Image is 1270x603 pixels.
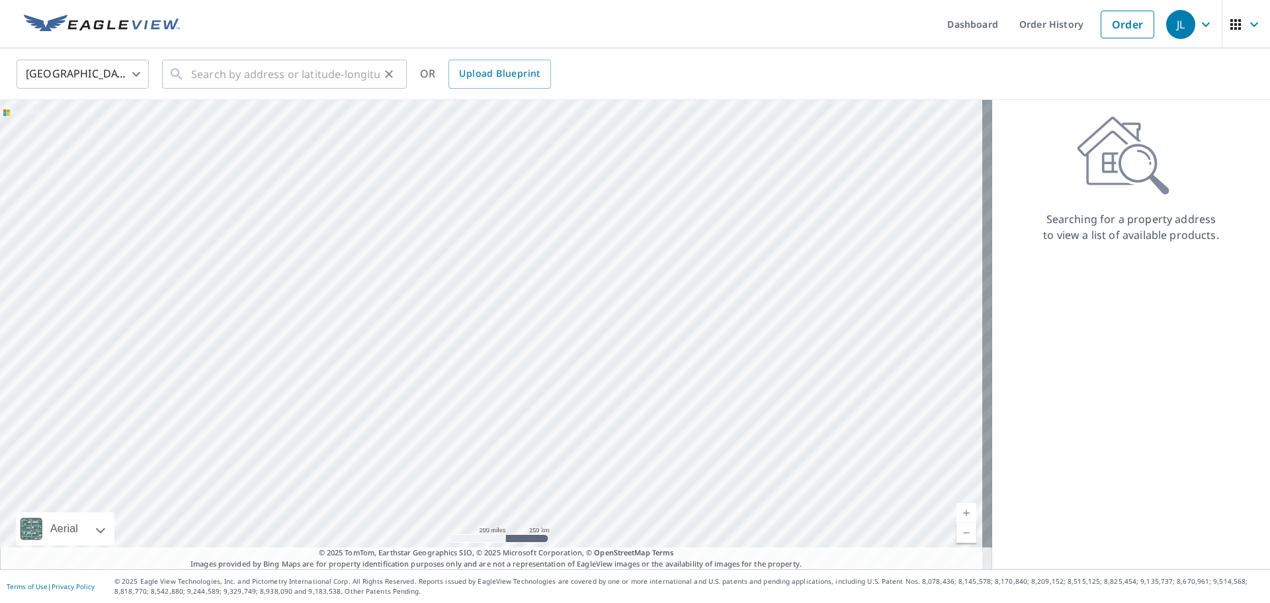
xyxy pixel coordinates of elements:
a: Upload Blueprint [448,60,550,89]
span: © 2025 TomTom, Earthstar Geographics SIO, © 2025 Microsoft Corporation, © [319,547,674,559]
a: Current Level 5, Zoom In [956,503,976,523]
a: Terms of Use [7,582,48,591]
span: Upload Blueprint [459,66,540,82]
button: Clear [380,65,398,83]
p: Searching for a property address to view a list of available products. [1042,211,1220,243]
a: Privacy Policy [52,582,95,591]
img: EV Logo [24,15,180,34]
div: Aerial [16,512,114,545]
a: Current Level 5, Zoom Out [956,523,976,543]
input: Search by address or latitude-longitude [191,56,380,93]
a: OpenStreetMap [594,547,650,557]
a: Terms [652,547,674,557]
a: Order [1101,11,1154,38]
div: JL [1166,10,1195,39]
div: OR [420,60,551,89]
p: © 2025 Eagle View Technologies, Inc. and Pictometry International Corp. All Rights Reserved. Repo... [114,577,1263,596]
div: [GEOGRAPHIC_DATA] [17,56,149,93]
p: | [7,582,95,590]
div: Aerial [46,512,82,545]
